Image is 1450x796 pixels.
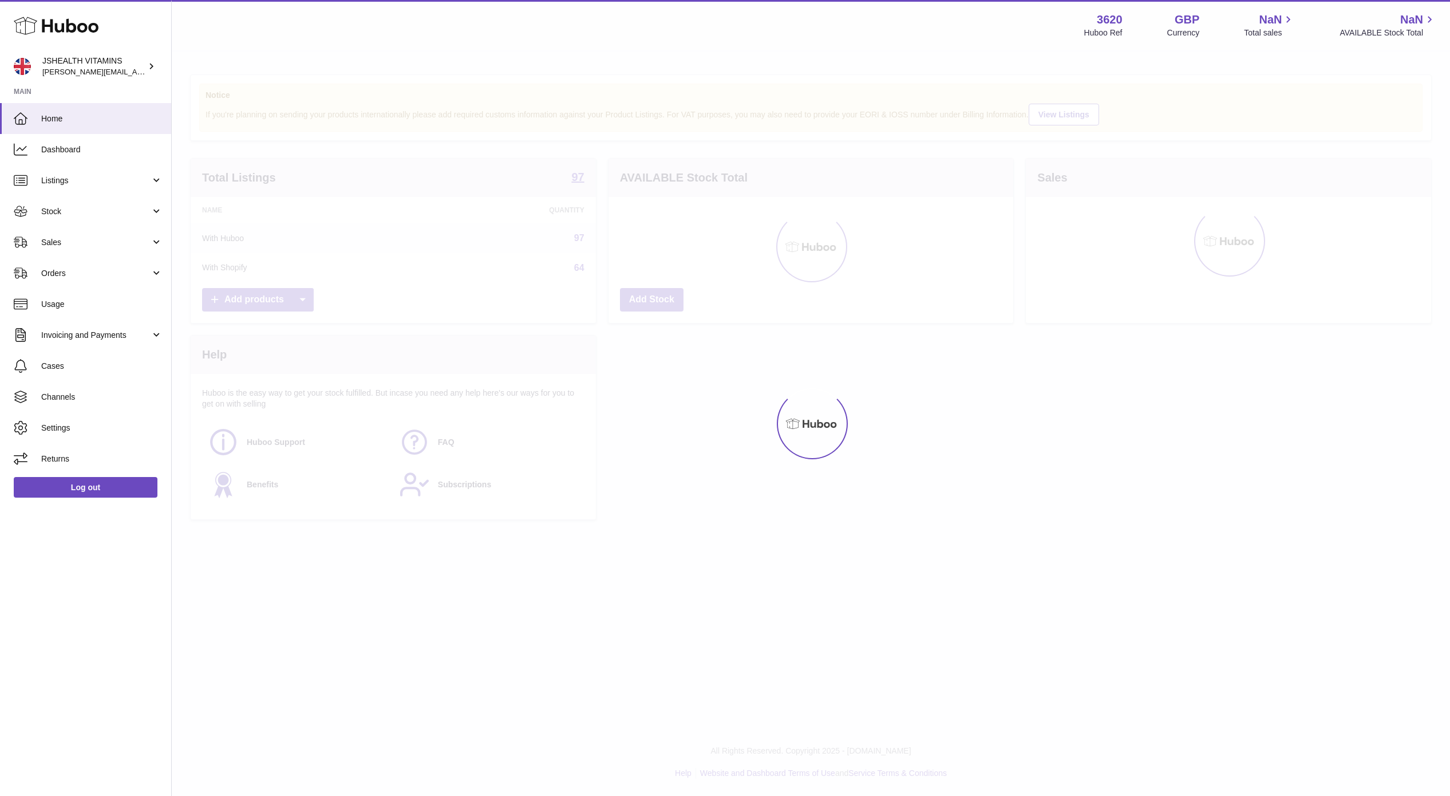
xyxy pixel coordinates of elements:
span: Channels [41,392,163,403]
span: Cases [41,361,163,372]
span: Sales [41,237,151,248]
span: NaN [1400,12,1423,27]
span: Settings [41,423,163,434]
a: NaN AVAILABLE Stock Total [1340,12,1436,38]
a: NaN Total sales [1244,12,1295,38]
span: Usage [41,299,163,310]
div: JSHEALTH VITAMINS [42,56,145,77]
img: francesca@jshealthvitamins.com [14,58,31,75]
div: Huboo Ref [1084,27,1123,38]
span: Orders [41,268,151,279]
a: Log out [14,477,157,498]
span: [PERSON_NAME][EMAIL_ADDRESS][DOMAIN_NAME] [42,67,230,76]
span: Total sales [1244,27,1295,38]
span: Stock [41,206,151,217]
span: Dashboard [41,144,163,155]
span: NaN [1259,12,1282,27]
span: Listings [41,175,151,186]
span: Invoicing and Payments [41,330,151,341]
span: AVAILABLE Stock Total [1340,27,1436,38]
span: Home [41,113,163,124]
div: Currency [1167,27,1200,38]
strong: GBP [1175,12,1199,27]
span: Returns [41,454,163,464]
strong: 3620 [1097,12,1123,27]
